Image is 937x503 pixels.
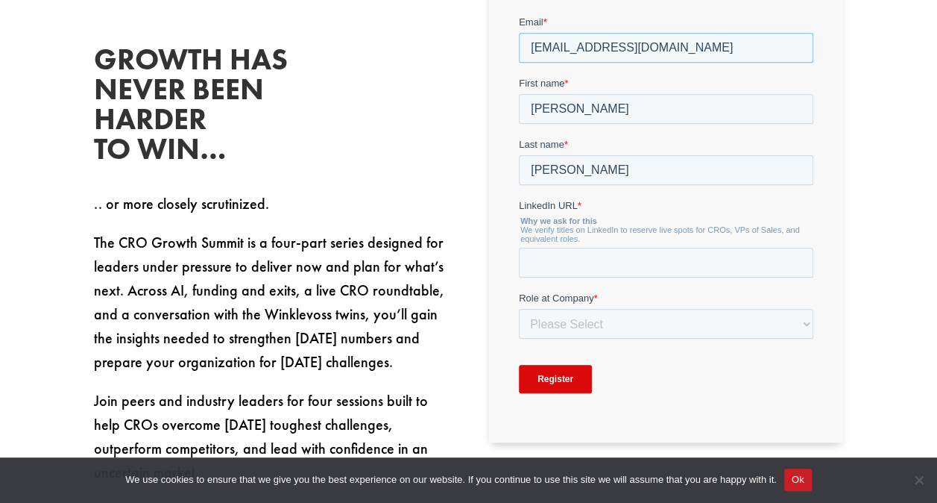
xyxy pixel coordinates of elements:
[94,45,318,172] h2: Growth has never been harder to win…
[784,469,812,491] button: Ok
[94,194,269,213] span: .. or more closely scrutinized.
[519,15,813,420] iframe: Form 0
[94,233,444,372] span: The CRO Growth Summit is a four-part series designed for leaders under pressure to deliver now an...
[94,391,428,482] span: Join peers and industry leaders for four sessions built to help CROs overcome [DATE] toughest cha...
[125,472,776,487] span: We use cookies to ensure that we give you the best experience on our website. If you continue to ...
[911,472,926,487] span: No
